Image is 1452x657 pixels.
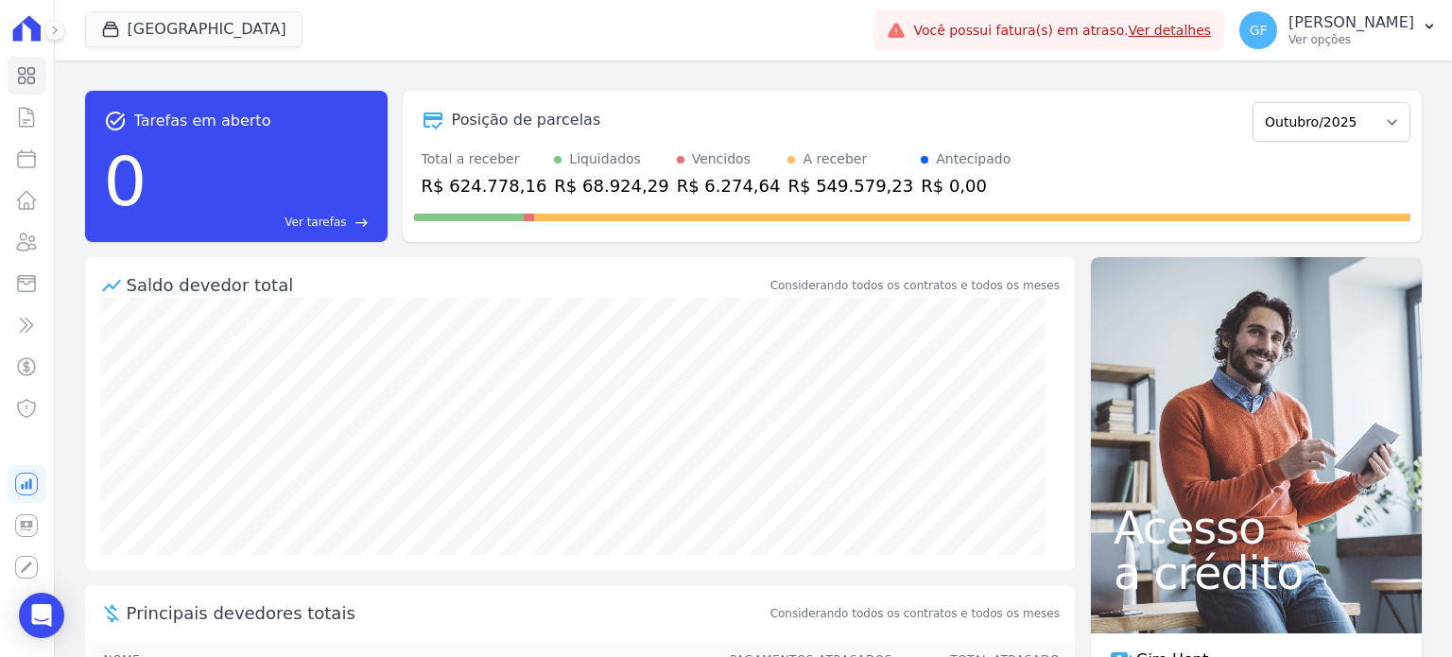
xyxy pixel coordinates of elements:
[1224,4,1452,57] button: GF [PERSON_NAME] Ver opções
[1129,23,1212,38] a: Ver detalhes
[452,109,601,131] div: Posição de parcelas
[104,132,147,231] div: 0
[936,149,1011,169] div: Antecipado
[787,173,913,199] div: R$ 549.579,23
[913,21,1211,41] span: Você possui fatura(s) em atraso.
[1114,550,1399,596] span: a crédito
[354,216,369,230] span: east
[285,214,346,231] span: Ver tarefas
[770,277,1060,294] div: Considerando todos os contratos e todos os meses
[127,600,767,626] span: Principais devedores totais
[134,110,271,132] span: Tarefas em aberto
[569,149,641,169] div: Liquidados
[677,173,781,199] div: R$ 6.274,64
[803,149,867,169] div: A receber
[1288,32,1414,47] p: Ver opções
[85,11,302,47] button: [GEOGRAPHIC_DATA]
[1114,505,1399,550] span: Acesso
[104,110,127,132] span: task_alt
[19,593,64,638] div: Open Intercom Messenger
[921,173,1011,199] div: R$ 0,00
[1250,24,1268,37] span: GF
[692,149,751,169] div: Vencidos
[154,214,368,231] a: Ver tarefas east
[1288,13,1414,32] p: [PERSON_NAME]
[422,173,547,199] div: R$ 624.778,16
[770,605,1060,622] span: Considerando todos os contratos e todos os meses
[554,173,668,199] div: R$ 68.924,29
[422,149,547,169] div: Total a receber
[127,272,767,298] div: Saldo devedor total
